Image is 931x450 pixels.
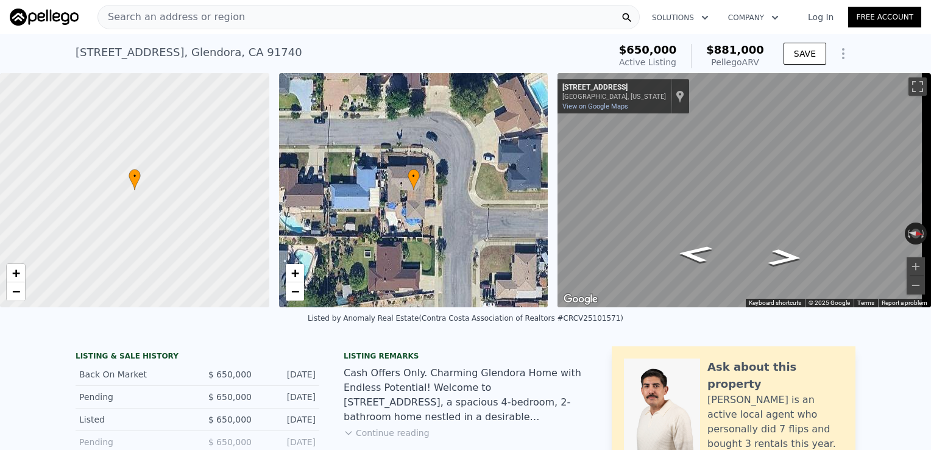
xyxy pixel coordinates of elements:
[291,284,299,299] span: −
[784,43,826,65] button: SAVE
[882,299,927,306] a: Report a problem
[905,223,912,245] button: Rotate counterclockwise
[76,351,319,363] div: LISTING & SALE HISTORY
[562,102,628,110] a: View on Google Maps
[558,73,931,307] div: Street View
[98,10,245,24] span: Search an address or region
[344,366,587,424] div: Cash Offers Only. Charming Glendora Home with Endless Potential! Welcome to [STREET_ADDRESS], a s...
[848,7,921,27] a: Free Account
[344,427,430,439] button: Continue reading
[907,257,925,276] button: Zoom in
[718,7,788,29] button: Company
[619,57,676,67] span: Active Listing
[562,93,666,101] div: [GEOGRAPHIC_DATA], [US_STATE]
[904,227,927,239] button: Reset the view
[261,391,316,403] div: [DATE]
[642,7,718,29] button: Solutions
[793,11,848,23] a: Log In
[129,171,141,182] span: •
[12,265,20,280] span: +
[286,264,304,282] a: Zoom in
[10,9,79,26] img: Pellego
[749,299,801,307] button: Keyboard shortcuts
[907,276,925,295] button: Zoom out
[261,368,316,380] div: [DATE]
[79,391,188,403] div: Pending
[76,44,302,61] div: [STREET_ADDRESS] , Glendora , CA 91740
[12,284,20,299] span: −
[79,436,188,448] div: Pending
[562,83,666,93] div: [STREET_ADDRESS]
[261,436,316,448] div: [DATE]
[707,359,843,393] div: Ask about this property
[208,415,252,424] span: $ 650,000
[706,56,764,68] div: Pellego ARV
[561,291,601,307] a: Open this area in Google Maps (opens a new window)
[286,282,304,301] a: Zoom out
[662,241,727,266] path: Go South, S Danehurst Ave
[831,41,855,66] button: Show Options
[809,299,850,306] span: © 2025 Google
[208,392,252,402] span: $ 650,000
[408,171,420,182] span: •
[79,413,188,426] div: Listed
[344,351,587,361] div: Listing remarks
[129,169,141,190] div: •
[7,282,25,301] a: Zoom out
[754,245,816,270] path: Go North, S Danehurst Ave
[7,264,25,282] a: Zoom in
[558,73,931,307] div: Map
[706,43,764,56] span: $881,000
[561,291,601,307] img: Google
[921,223,927,245] button: Rotate clockwise
[208,370,252,379] span: $ 650,000
[208,437,252,447] span: $ 650,000
[291,265,299,280] span: +
[908,77,927,96] button: Toggle fullscreen view
[619,43,677,56] span: $650,000
[261,413,316,426] div: [DATE]
[308,314,623,323] div: Listed by Anomaly Real Estate (Contra Costa Association of Realtors #CRCV25101571)
[857,299,874,306] a: Terms (opens in new tab)
[79,368,188,380] div: Back On Market
[676,90,684,103] a: Show location on map
[408,169,420,190] div: •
